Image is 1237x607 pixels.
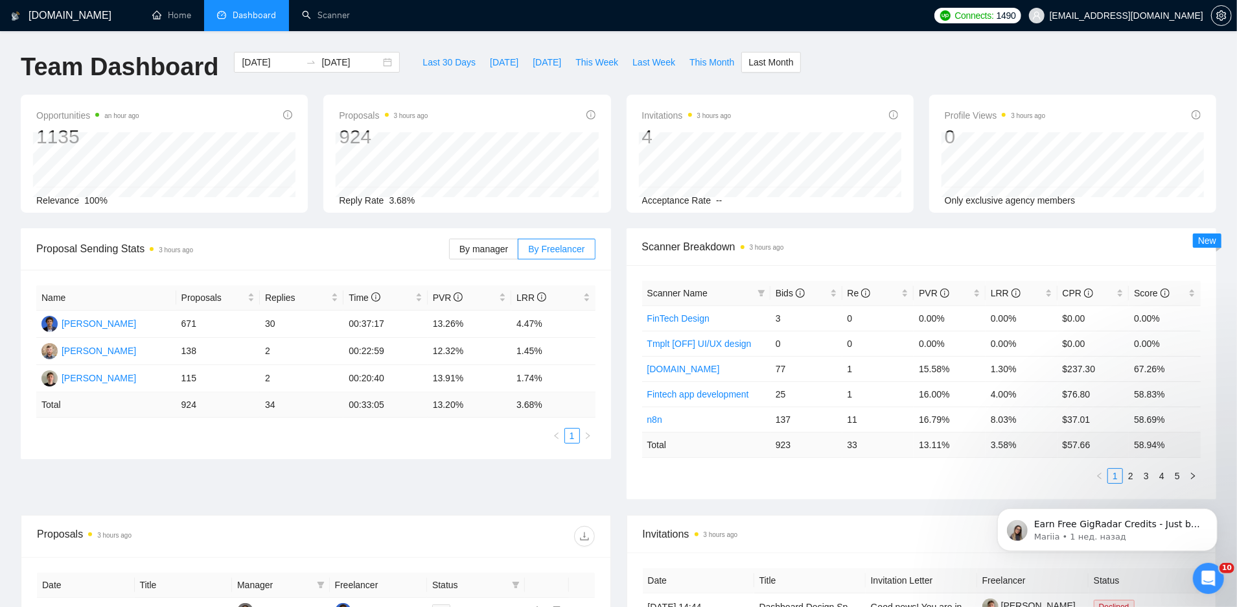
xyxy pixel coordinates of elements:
td: 3.68 % [511,392,595,418]
iframe: Intercom notifications сообщение [978,481,1237,572]
span: info-circle [454,292,463,302]
a: n8n [647,414,662,425]
span: download [575,531,594,542]
span: Scanner Name [647,288,708,298]
button: Last Week [625,52,682,73]
div: 924 [339,125,428,149]
time: 3 hours ago [394,112,428,119]
td: 2 [260,338,343,365]
td: 11 [842,407,914,432]
td: 00:33:05 [343,392,427,418]
th: Manager [232,573,330,598]
a: 5 [1170,469,1185,483]
time: 3 hours ago [1011,112,1045,119]
span: user [1032,11,1041,20]
th: Invitation Letter [866,568,977,593]
td: 12.32% [428,338,511,365]
span: info-circle [586,110,595,119]
a: IN[PERSON_NAME] [41,345,136,355]
time: 3 hours ago [704,531,738,538]
span: Scanner Breakdown [642,239,1201,255]
td: 34 [260,392,343,418]
td: 67.26% [1129,356,1201,381]
span: By manager [459,244,508,254]
span: [DATE] [533,55,561,69]
span: setting [1212,10,1231,21]
button: This Month [682,52,741,73]
button: setting [1211,5,1232,26]
td: 00:22:59 [343,338,427,365]
td: 0 [842,331,914,356]
li: 3 [1139,468,1154,484]
span: to [306,57,316,67]
time: 3 hours ago [159,246,193,254]
span: info-circle [1084,289,1093,298]
th: Replies [260,285,343,311]
th: Status [1089,568,1200,593]
td: 15.58% [914,356,986,381]
li: 5 [1170,468,1185,484]
td: 3.58 % [986,432,1058,457]
span: info-circle [371,292,380,302]
th: Date [643,568,754,593]
button: [DATE] [526,52,568,73]
div: [PERSON_NAME] [62,371,136,385]
span: Reply Rate [339,195,384,206]
span: info-circle [1161,289,1170,298]
th: Freelancer [330,573,428,598]
a: [DOMAIN_NAME] [647,364,720,374]
img: logo [11,6,20,27]
button: left [1092,468,1107,484]
span: filter [512,581,520,589]
span: Connects: [954,8,993,23]
span: 1490 [997,8,1016,23]
td: 16.00% [914,381,986,407]
span: Last Week [632,55,675,69]
div: [PERSON_NAME] [62,344,136,358]
div: 4 [642,125,732,149]
td: 2 [260,365,343,392]
a: 1 [565,429,579,443]
span: info-circle [1192,110,1201,119]
td: 1 [842,381,914,407]
td: 16.79% [914,407,986,432]
td: 00:37:17 [343,311,427,338]
span: 3.68% [389,195,415,206]
td: 0.00% [1129,331,1201,356]
td: 13.26% [428,311,511,338]
input: End date [321,55,380,69]
td: 8.03% [986,407,1058,432]
td: 4.47% [511,311,595,338]
button: right [1185,468,1201,484]
a: DU[PERSON_NAME] [41,318,136,328]
td: 671 [176,311,260,338]
td: 0.00% [986,331,1058,356]
li: Previous Page [1092,468,1107,484]
span: right [584,432,592,440]
li: Next Page [580,428,595,444]
span: LRR [991,288,1021,298]
th: Freelancer [977,568,1089,593]
td: 1 [842,356,914,381]
div: 0 [945,125,1046,149]
span: filter [755,283,768,303]
span: info-circle [537,292,546,302]
span: info-circle [1012,289,1021,298]
td: 58.83% [1129,381,1201,407]
td: 4.00% [986,381,1058,407]
a: searchScanner [302,10,350,21]
span: Last Month [748,55,793,69]
div: 1135 [36,125,139,149]
span: PVR [919,288,949,298]
span: Acceptance Rate [642,195,711,206]
span: -- [716,195,722,206]
td: 13.11 % [914,432,986,457]
button: Last 30 Days [415,52,483,73]
td: 58.69% [1129,407,1201,432]
td: $0.00 [1058,305,1129,331]
span: info-circle [889,110,898,119]
span: 10 [1220,563,1234,573]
